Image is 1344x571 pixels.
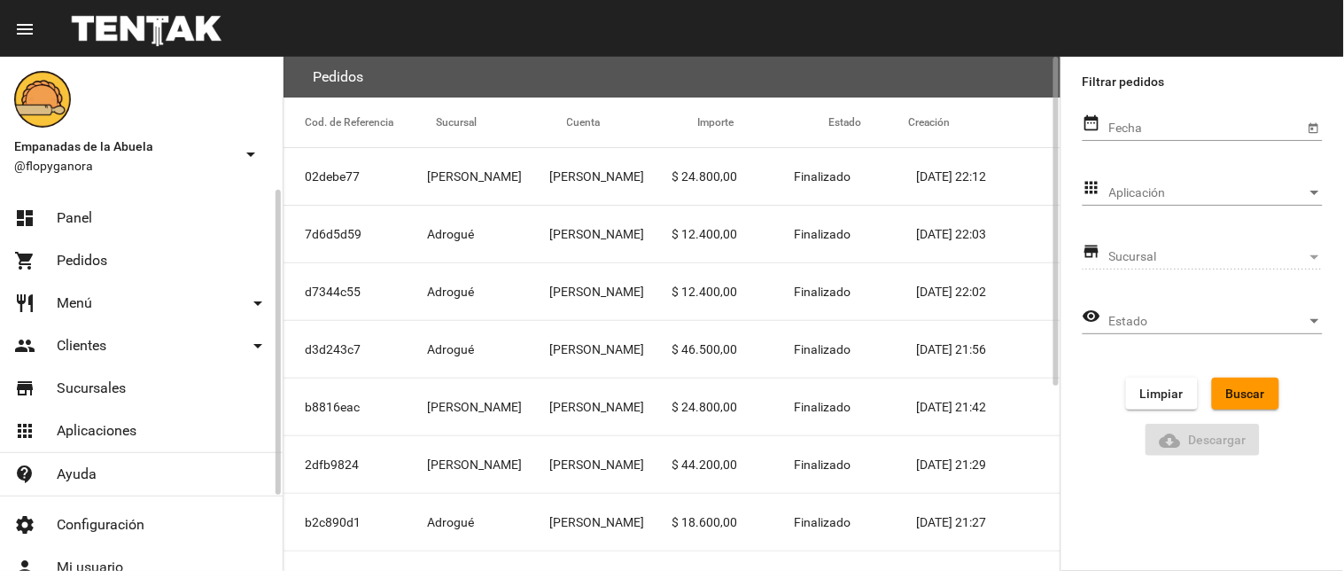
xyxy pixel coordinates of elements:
[917,436,1060,493] mat-cell: [DATE] 21:29
[284,148,427,205] mat-cell: 02debe77
[14,207,35,229] mat-icon: dashboard
[1304,118,1323,137] button: Open calendar
[240,144,261,165] mat-icon: arrow_drop_down
[57,516,144,534] span: Configuración
[1083,71,1323,92] label: Filtrar pedidos
[14,157,233,175] span: @flopyganora
[57,422,136,440] span: Aplicaciones
[57,465,97,483] span: Ayuda
[917,379,1060,435] mat-cell: [DATE] 21:42
[917,206,1060,262] mat-cell: [DATE] 22:03
[427,456,522,473] span: [PERSON_NAME]
[57,294,92,312] span: Menú
[672,148,795,205] mat-cell: $ 24.800,00
[427,168,522,185] span: [PERSON_NAME]
[1160,433,1247,447] span: Descargar
[284,98,436,147] mat-header-cell: Cod. de Referencia
[427,398,522,416] span: [PERSON_NAME]
[917,494,1060,551] mat-cell: [DATE] 21:27
[1212,378,1279,410] button: Buscar
[549,436,672,493] mat-cell: [PERSON_NAME]
[1160,430,1181,451] mat-icon: Descargar Reporte
[284,379,427,435] mat-cell: b8816eac
[57,379,126,397] span: Sucursales
[1109,250,1307,264] span: Sucursal
[1083,306,1101,327] mat-icon: visibility
[14,464,35,485] mat-icon: contact_support
[1083,177,1101,199] mat-icon: apps
[427,283,474,301] span: Adrogué
[672,436,795,493] mat-cell: $ 44.200,00
[917,148,1060,205] mat-cell: [DATE] 22:12
[284,321,427,378] mat-cell: d3d243c7
[14,293,35,314] mat-icon: restaurant
[14,19,35,40] mat-icon: menu
[917,263,1060,320] mat-cell: [DATE] 22:02
[795,283,851,301] span: Finalizado
[57,209,92,227] span: Panel
[284,206,427,262] mat-cell: 7d6d5d59
[14,378,35,399] mat-icon: store
[549,263,672,320] mat-cell: [PERSON_NAME]
[1109,250,1323,264] mat-select: Sucursal
[14,335,35,356] mat-icon: people
[1146,424,1261,456] button: Descargar ReporteDescargar
[57,337,106,355] span: Clientes
[795,225,851,243] span: Finalizado
[57,252,107,270] span: Pedidos
[795,513,851,531] span: Finalizado
[549,379,672,435] mat-cell: [PERSON_NAME]
[284,57,1060,98] flou-section-header: Pedidos
[697,98,828,147] mat-header-cell: Importe
[1226,387,1265,401] span: Buscar
[672,263,795,320] mat-cell: $ 12.400,00
[672,494,795,551] mat-cell: $ 18.600,00
[795,456,851,473] span: Finalizado
[1083,241,1101,262] mat-icon: store
[1109,315,1323,329] mat-select: Estado
[247,335,268,356] mat-icon: arrow_drop_down
[549,206,672,262] mat-cell: [PERSON_NAME]
[436,98,567,147] mat-header-cell: Sucursal
[672,321,795,378] mat-cell: $ 46.500,00
[672,206,795,262] mat-cell: $ 12.400,00
[14,514,35,536] mat-icon: settings
[1140,387,1184,401] span: Limpiar
[247,293,268,314] mat-icon: arrow_drop_down
[795,398,851,416] span: Finalizado
[567,98,698,147] mat-header-cell: Cuenta
[549,494,672,551] mat-cell: [PERSON_NAME]
[427,340,474,358] span: Adrogué
[14,420,35,442] mat-icon: apps
[14,250,35,271] mat-icon: shopping_cart
[672,379,795,435] mat-cell: $ 24.800,00
[427,513,474,531] span: Adrogué
[908,98,1060,147] mat-header-cell: Creación
[549,321,672,378] mat-cell: [PERSON_NAME]
[828,98,908,147] mat-header-cell: Estado
[1109,186,1323,200] mat-select: Aplicación
[1109,315,1307,329] span: Estado
[795,168,851,185] span: Finalizado
[14,71,71,128] img: f0136945-ed32-4f7c-91e3-a375bc4bb2c5.png
[1109,121,1304,136] input: Fecha
[1126,378,1198,410] button: Limpiar
[795,340,851,358] span: Finalizado
[313,65,363,90] h3: Pedidos
[284,436,427,493] mat-cell: 2dfb9824
[1083,113,1101,134] mat-icon: date_range
[549,148,672,205] mat-cell: [PERSON_NAME]
[917,321,1060,378] mat-cell: [DATE] 21:56
[284,263,427,320] mat-cell: d7344c55
[427,225,474,243] span: Adrogué
[284,494,427,551] mat-cell: b2c890d1
[14,136,233,157] span: Empanadas de la Abuela
[1109,186,1307,200] span: Aplicación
